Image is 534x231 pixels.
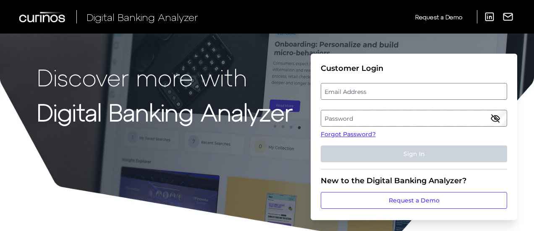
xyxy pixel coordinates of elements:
[321,64,507,73] div: Customer Login
[321,130,507,139] a: Forgot Password?
[19,12,66,22] img: Curinos
[37,64,293,90] p: Discover more with
[321,145,507,162] button: Sign In
[37,98,293,126] strong: Digital Banking Analyzer
[321,176,507,185] div: New to the Digital Banking Analyzer?
[321,84,506,99] label: Email Address
[321,192,507,209] a: Request a Demo
[415,13,462,21] span: Request a Demo
[321,111,506,126] label: Password
[415,10,462,24] a: Request a Demo
[86,11,198,23] span: Digital Banking Analyzer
